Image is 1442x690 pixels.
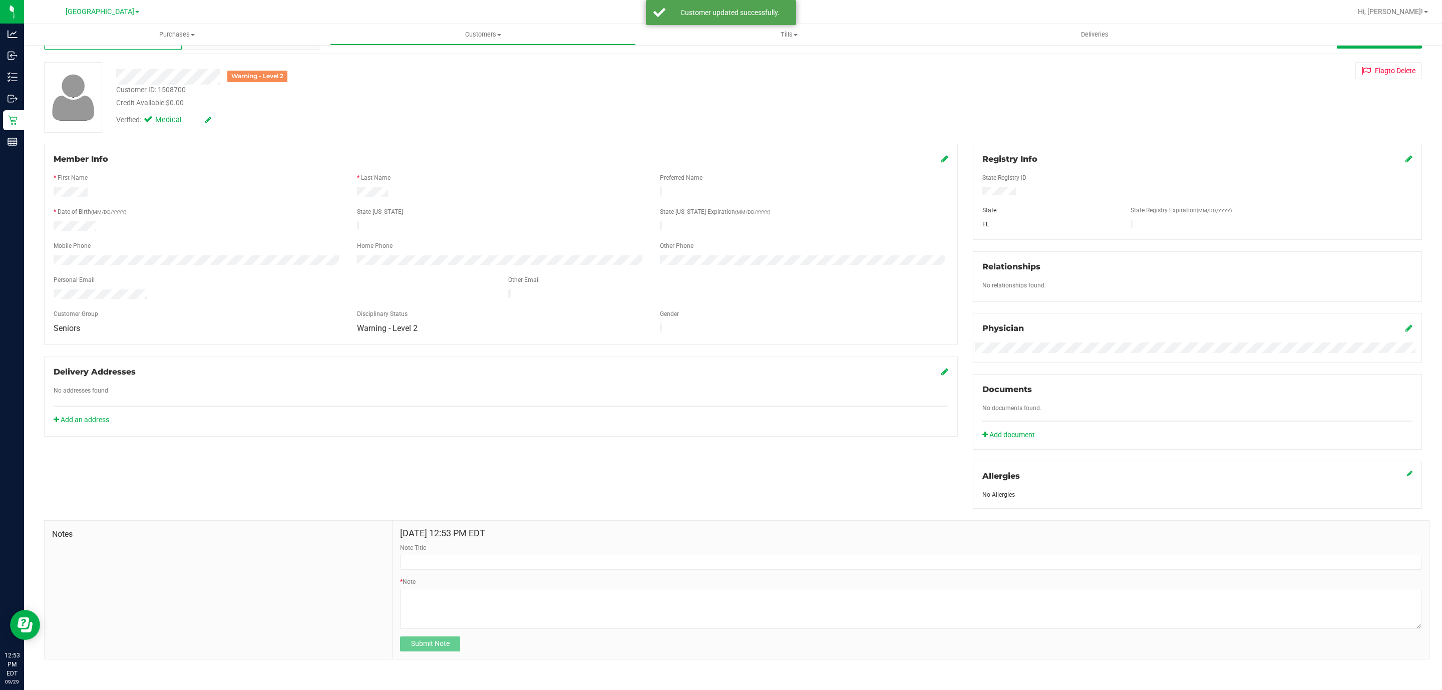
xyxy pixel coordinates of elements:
span: Seniors [54,323,80,333]
span: No documents found. [982,405,1041,412]
inline-svg: Inventory [8,72,18,82]
div: Customer updated successfully. [671,8,789,18]
a: Deliveries [942,24,1248,45]
inline-svg: Retail [8,115,18,125]
p: 12:53 PM EDT [5,651,20,678]
button: Submit Note [400,636,460,651]
label: Home Phone [357,241,393,250]
span: Delivery Addresses [54,367,136,377]
span: Relationships [982,262,1040,271]
a: Customers [330,24,636,45]
span: Notes [52,528,385,540]
h4: [DATE] 12:53 PM EDT [400,528,1421,538]
div: Verified: [116,115,211,126]
inline-svg: Outbound [8,94,18,104]
span: Registry Info [982,154,1037,164]
span: Warning - Level 2 [357,323,418,333]
label: State Registry Expiration [1131,206,1232,215]
label: State Registry ID [982,173,1026,182]
img: user-icon.png [47,72,100,123]
label: Gender [660,309,679,318]
span: Submit Note [411,639,450,647]
label: No relationships found. [982,281,1046,290]
a: Add document [982,430,1040,440]
span: Purchases [24,30,330,39]
span: [GEOGRAPHIC_DATA] [66,8,134,16]
a: Add an address [54,416,109,424]
p: 09/29 [5,678,20,685]
span: Medical [155,115,195,126]
a: Tills [636,24,942,45]
div: No Allergies [982,490,1412,499]
span: Member Info [54,154,108,164]
label: Last Name [361,173,391,182]
label: State [US_STATE] Expiration [660,207,770,216]
label: Note [400,577,416,586]
label: Note Title [400,543,426,552]
div: Customer ID: 1508700 [116,85,186,95]
label: State [US_STATE] [357,207,403,216]
label: Other Phone [660,241,693,250]
label: Customer Group [54,309,98,318]
div: FL [975,220,1123,229]
span: (MM/DD/YYYY) [735,209,770,215]
span: Customers [330,30,635,39]
span: Tills [636,30,941,39]
span: (MM/DD/YYYY) [91,209,126,215]
label: Preferred Name [660,173,702,182]
span: $0.00 [166,99,184,107]
iframe: Resource center [10,610,40,640]
div: Credit Available: [116,98,798,108]
span: Physician [982,323,1024,333]
span: (MM/DD/YYYY) [1197,208,1232,213]
span: Hi, [PERSON_NAME]! [1358,8,1423,16]
inline-svg: Reports [8,137,18,147]
span: Allergies [982,471,1020,481]
label: Mobile Phone [54,241,91,250]
label: Disciplinary Status [357,309,408,318]
span: Deliveries [1067,30,1122,39]
label: No addresses found [54,386,108,395]
a: Purchases [24,24,330,45]
div: State [975,206,1123,215]
span: Documents [982,385,1032,394]
label: Personal Email [54,275,95,284]
inline-svg: Inbound [8,51,18,61]
label: First Name [58,173,88,182]
label: Other Email [508,275,540,284]
div: Warning - Level 2 [227,71,287,82]
inline-svg: Analytics [8,29,18,39]
label: Date of Birth [58,207,126,216]
button: Flagto Delete [1355,62,1422,79]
